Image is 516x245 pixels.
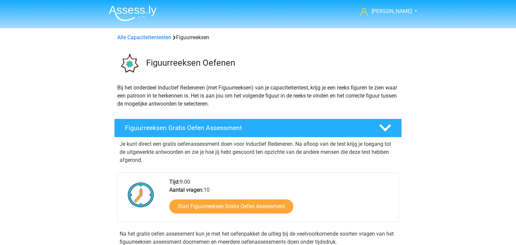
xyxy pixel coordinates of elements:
[112,119,404,137] a: Figuurreeksen Gratis Oefen Assessment
[372,8,412,14] span: [PERSON_NAME]
[124,178,158,211] img: Klok
[120,140,396,164] p: Je kunt direct een gratis oefenassessment doen voor Inductief Redeneren. Na afloop van de test kr...
[117,84,399,108] p: Bij het onderdeel Inductief Redeneren (met Figuurreeksen) van je capaciteitentest, krijg je een r...
[146,58,396,68] h3: Figuurreeksen Oefenen
[169,199,293,213] a: Start Figuurreeksen Gratis Oefen Assessment
[169,179,180,185] b: Tijd:
[164,178,398,222] div: 9:00 10
[115,50,143,78] img: figuurreeksen
[169,187,204,193] b: Aantal vragen:
[117,34,171,41] a: Alle Capaciteitentesten
[109,5,157,21] img: Assessly
[125,124,368,132] h4: Figuurreeksen Gratis Oefen Assessment
[115,34,401,42] div: Figuurreeksen
[357,7,413,15] a: [PERSON_NAME]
